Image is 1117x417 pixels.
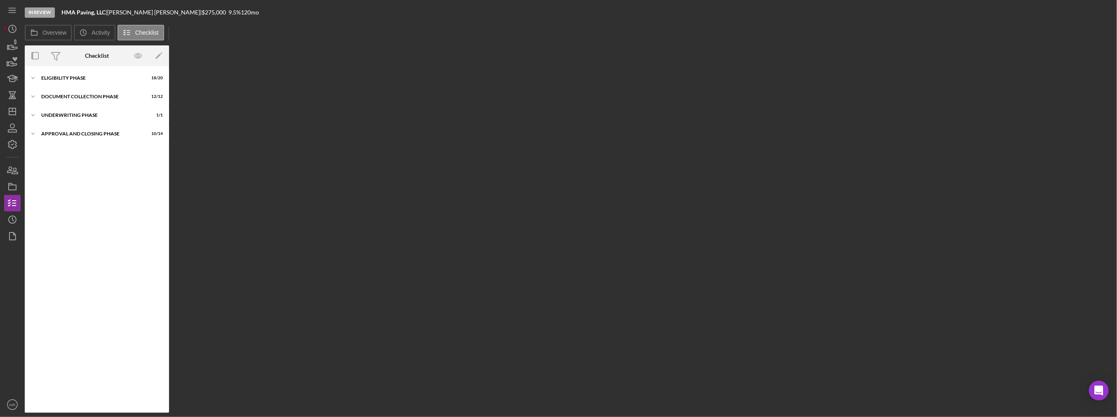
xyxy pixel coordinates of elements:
div: Open Intercom Messenger [1089,381,1109,400]
div: 10 / 14 [148,131,163,136]
button: Overview [25,25,72,40]
div: [PERSON_NAME] [PERSON_NAME] | [107,9,202,16]
div: 120 mo [241,9,259,16]
div: Document Collection Phase [41,94,142,99]
div: 18 / 20 [148,76,163,81]
label: Overview [42,29,66,36]
b: HMA Paving, LLC [61,9,106,16]
div: In Review [25,7,55,18]
div: Underwriting Phase [41,113,142,118]
div: Eligibility Phase [41,76,142,81]
div: Checklist [85,52,109,59]
button: MR [4,396,21,413]
div: 9.5 % [228,9,241,16]
div: 1 / 1 [148,113,163,118]
span: $275,000 [202,9,226,16]
button: Activity [74,25,115,40]
div: | [61,9,107,16]
button: Checklist [118,25,164,40]
text: MR [9,403,16,407]
label: Checklist [135,29,159,36]
div: 12 / 12 [148,94,163,99]
label: Activity [92,29,110,36]
div: Approval and Closing Phase [41,131,142,136]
